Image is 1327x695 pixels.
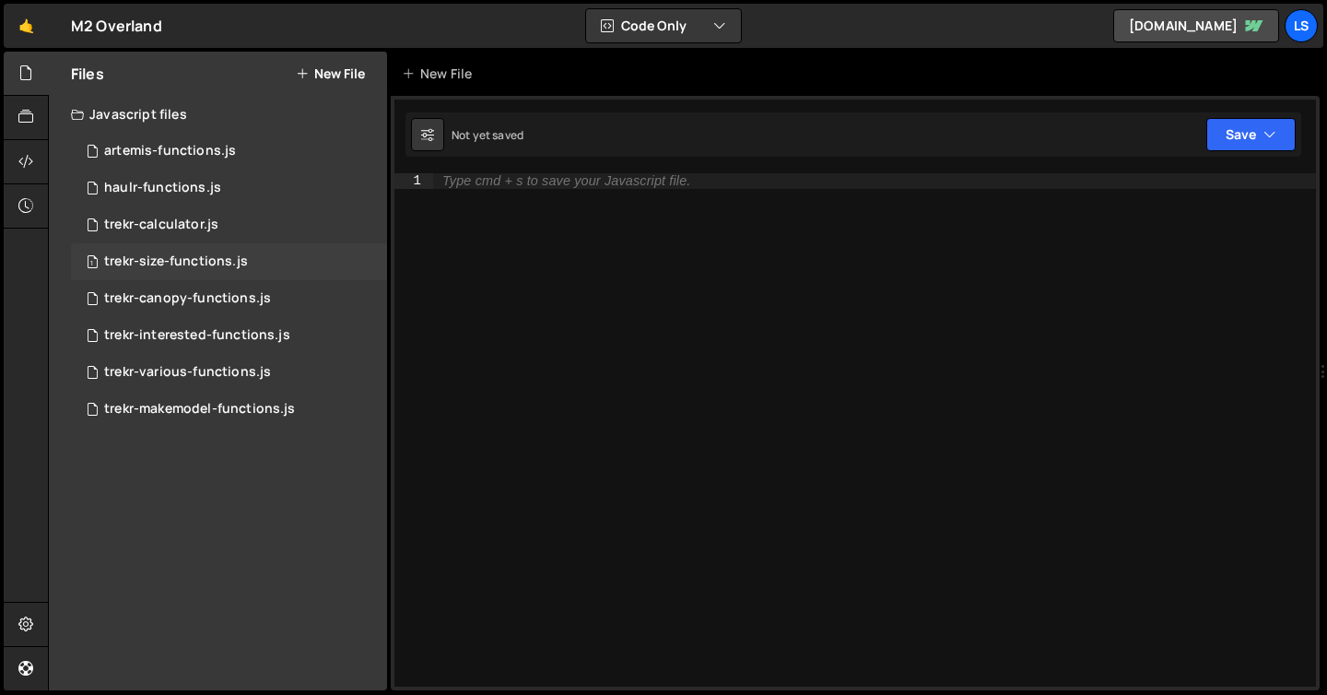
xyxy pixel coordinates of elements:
div: 11669/37446.js [71,391,387,428]
div: 11669/37341.js [71,354,387,391]
div: haulr-functions.js [104,180,221,196]
div: trekr-calculator.js [104,217,218,233]
button: New File [296,66,365,81]
button: Save [1206,118,1296,151]
div: 11669/42694.js [71,317,387,354]
div: Type cmd + s to save your Javascript file. [442,174,690,188]
div: 11669/40542.js [71,170,387,206]
a: [DOMAIN_NAME] [1113,9,1279,42]
div: artemis-functions.js [104,143,236,159]
div: 11669/47072.js [71,280,387,317]
div: 11669/27653.js [71,206,387,243]
div: New File [402,65,479,83]
span: 1 [87,256,98,271]
h2: Files [71,64,104,84]
div: trekr-makemodel-functions.js [104,401,295,418]
div: trekr-canopy-functions.js [104,290,271,307]
button: Code Only [586,9,741,42]
div: trekr-various-functions.js [104,364,271,381]
div: 1 [394,173,433,189]
a: 🤙 [4,4,49,48]
a: LS [1285,9,1318,42]
div: 11669/42207.js [71,133,387,170]
div: trekr-interested-functions.js [104,327,290,344]
div: 11669/47070.js [71,243,387,280]
div: trekr-size-functions.js [104,253,248,270]
div: M2 Overland [71,15,162,37]
div: Javascript files [49,96,387,133]
div: Not yet saved [452,127,523,143]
